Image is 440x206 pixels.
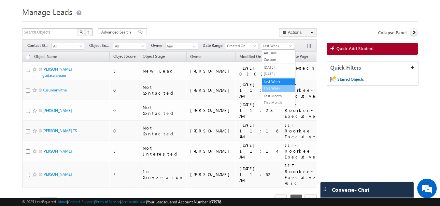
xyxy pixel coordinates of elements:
[239,166,278,183] div: [DATE] 11:52 AM
[68,199,94,204] a: Contact Support
[239,54,261,59] span: Modified On
[89,160,118,169] em: Start Chat
[87,29,90,35] span: ?
[337,77,364,82] span: Starred Objects
[190,68,233,74] div: [PERSON_NAME]
[143,68,184,74] div: New Lead
[143,54,165,59] span: Object Stage
[41,198,51,205] span: 100
[22,197,35,203] div: Show
[147,199,221,204] span: Your Leadsquared Account Number is
[51,43,84,49] a: All
[262,50,295,56] a: All Time
[110,53,139,61] a: Object Score
[11,34,27,43] img: d_60004797649_company_0_60004797649
[113,54,135,59] span: Object Score
[261,43,294,49] a: Last Week
[113,148,136,154] div: 8
[262,64,295,70] a: [DATE]
[34,34,109,43] div: Chat with us now
[107,3,122,19] div: Minimize live chat window
[285,54,308,59] span: Website Page
[190,54,202,59] span: Owner
[113,107,136,113] div: 0
[285,81,318,99] div: IIT-Roorkee-Executive
[113,87,136,93] div: 0
[190,148,233,154] div: [PERSON_NAME]
[262,79,295,85] a: Last Week
[113,68,136,74] div: 5
[285,163,318,186] div: IIT-Roorkee-Executive-Asic
[190,87,233,93] div: [PERSON_NAME]
[236,53,271,61] a: Modified On (sorted descending)
[79,30,83,34] img: Search
[239,102,278,119] div: [DATE] 11:28 AM
[89,43,113,48] span: Object Source
[262,100,295,105] a: This Month
[290,194,302,205] span: 1
[285,65,318,77] div: PES-Mtech Paid
[121,199,146,204] a: Acceptable Use
[113,43,146,49] a: All
[305,195,317,205] a: next
[336,46,374,51] span: Quick Add Student
[378,30,406,35] span: Collapse Panel
[101,29,133,35] span: Advanced Search
[42,149,72,154] a: [PERSON_NAME]
[239,122,278,140] div: [DATE] 11:16 AM
[225,43,258,49] a: Created On
[190,172,233,177] div: [PERSON_NAME]
[239,81,278,99] div: [DATE] 11:49 AM
[285,142,318,160] div: IIT-Roorkee-Executive
[8,60,119,154] textarea: Type your message and hit 'Enter'
[61,197,107,204] div: 1 - 6 of 6
[22,199,221,205] span: © 2025 LeadSquared | | | | |
[285,102,318,119] div: IIT-Roorkee-Executive
[151,43,165,48] span: Owner
[322,186,327,192] img: carter-drag
[85,28,93,36] button: ?
[143,84,184,96] div: Not Contacted
[143,145,184,157] div: Not Interested
[31,53,60,62] a: Object Name
[332,187,369,193] span: Converse - Chat
[58,199,67,204] a: About
[262,57,295,62] a: Custom
[262,85,295,91] a: This Week
[143,169,184,180] div: In Conversation
[42,88,67,92] a: Kusumanvitha
[143,125,184,137] div: Not Contacted
[113,43,144,49] span: All
[262,107,295,113] a: Last Year
[190,43,198,50] a: Show All Items
[113,172,136,177] div: 5
[211,199,221,204] span: 77978
[190,107,233,113] div: [PERSON_NAME]
[327,62,419,74] div: Quick Filters
[225,43,256,49] span: Created On
[262,71,295,77] a: [DATE]
[279,28,317,36] button: Actions
[190,128,233,134] div: [PERSON_NAME]
[95,199,120,204] a: Terms of Service
[261,43,292,49] span: Last Week
[165,43,198,49] input: Type to Search
[275,195,287,205] a: prev
[22,7,72,17] span: Manage Leads
[42,128,77,133] a: [PERSON_NAME] TS
[203,43,225,48] span: Date Range
[139,53,168,61] a: Object Stage
[239,65,278,77] div: [DATE] 03:02 PM
[42,67,72,78] a: [PERSON_NAME] gudasalamani
[262,49,295,109] ul: Last Week
[281,53,311,61] a: Website Page
[143,104,184,116] div: Not Contacted
[42,172,72,177] a: [PERSON_NAME]
[285,122,318,140] div: IIT-Roorkee-Executive
[26,55,30,59] input: Check all records
[27,43,51,48] span: Contact Stage
[51,43,82,49] span: All
[239,142,278,160] div: [DATE] 11:14 AM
